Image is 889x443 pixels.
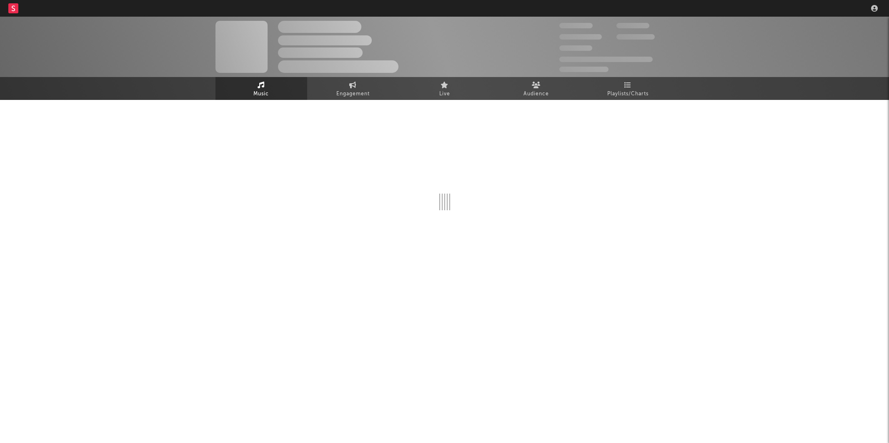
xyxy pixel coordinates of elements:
[559,23,593,28] span: 300,000
[582,77,674,100] a: Playlists/Charts
[559,67,609,72] span: Jump Score: 85.0
[439,89,450,99] span: Live
[336,89,370,99] span: Engagement
[559,45,592,51] span: 100,000
[559,57,653,62] span: 50,000,000 Monthly Listeners
[307,77,399,100] a: Engagement
[607,89,649,99] span: Playlists/Charts
[559,34,602,40] span: 50,000,000
[616,23,649,28] span: 100,000
[253,89,269,99] span: Music
[491,77,582,100] a: Audience
[215,77,307,100] a: Music
[616,34,655,40] span: 1,000,000
[399,77,491,100] a: Live
[523,89,549,99] span: Audience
